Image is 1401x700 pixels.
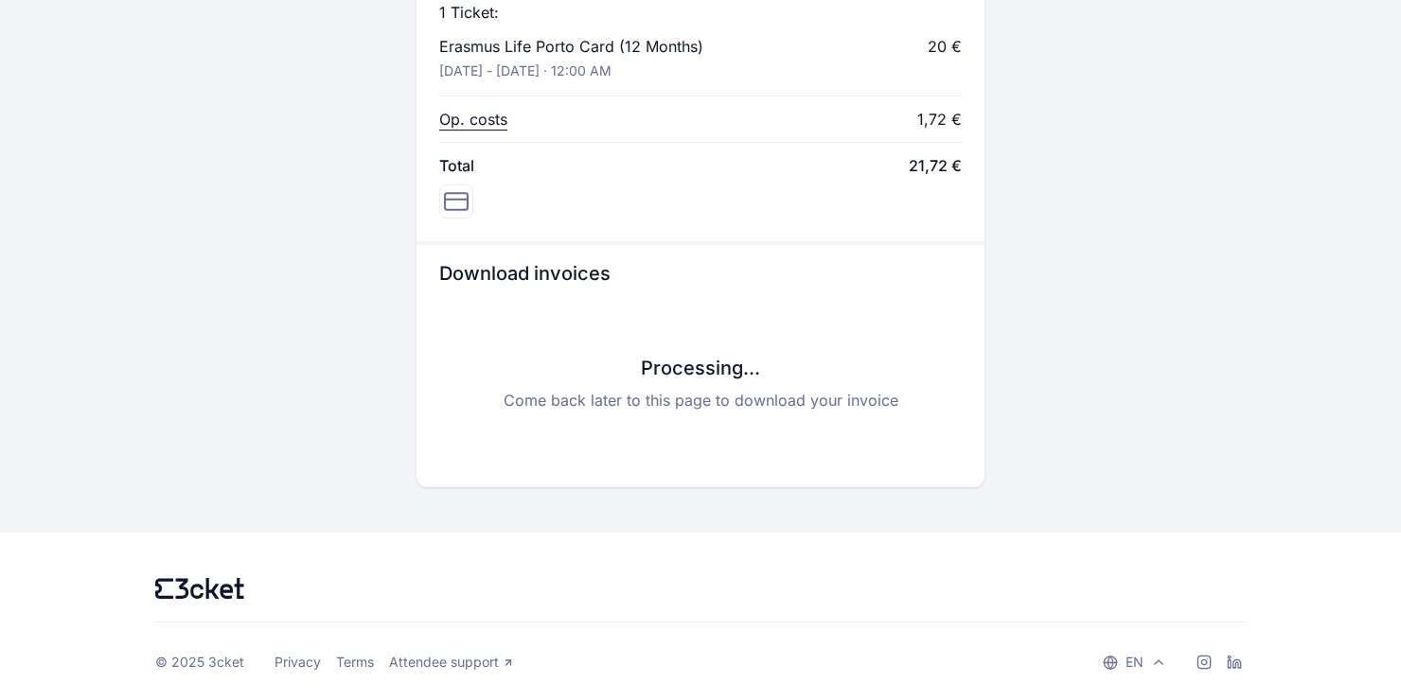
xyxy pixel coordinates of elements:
span: 21,72 € [909,154,962,177]
p: [DATE] - [DATE] · 12:00 AM [439,61,612,80]
p: en [1126,653,1144,672]
h3: Download invoices [439,260,961,287]
p: Come back later to this page to download your invoice [439,389,961,411]
h3: Processing... [439,355,961,381]
div: © 2025 3cket [155,654,244,671]
div: 20 € [928,35,962,58]
a: Terms [336,654,374,671]
p: Op. costs [439,108,507,131]
a: Attendee support [389,654,514,671]
a: Privacy [275,654,321,671]
p: Erasmus Life Porto Card (12 Months) [439,35,703,58]
span: Total [439,154,474,177]
div: 1,72 € [917,108,962,131]
p: 1 Ticket: [439,1,499,24]
span: Attendee support [389,654,499,671]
